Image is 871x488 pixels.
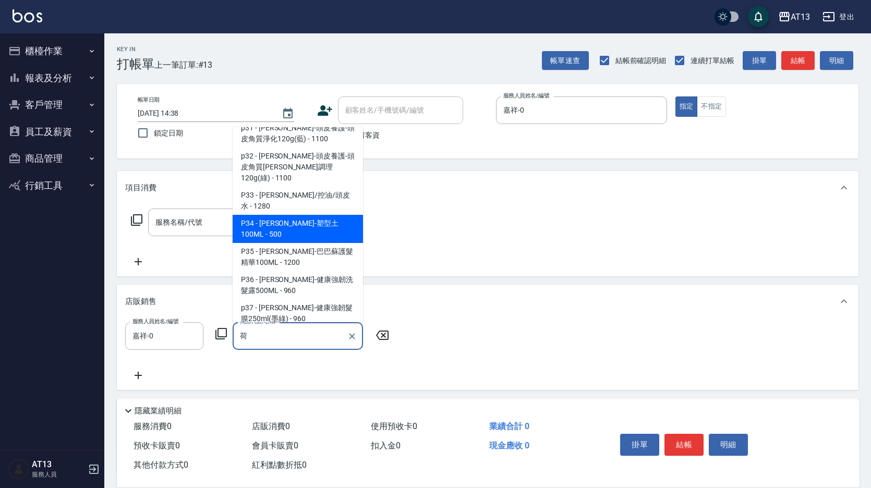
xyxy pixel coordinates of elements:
[233,215,363,243] span: P34 - [PERSON_NAME]-塑型土 100ML - 500
[345,329,359,344] button: Clear
[4,172,100,199] button: 行銷工具
[503,92,549,100] label: 服務人員姓名/編號
[489,441,529,450] span: 現金應收 0
[154,128,183,139] span: 鎖定日期
[748,6,769,27] button: save
[134,421,172,431] span: 服務消費 0
[125,182,156,193] p: 項目消費
[542,51,589,70] button: 帳單速查
[4,91,100,118] button: 客戶管理
[489,421,529,431] span: 業績合計 0
[125,296,156,307] p: 店販銷售
[233,243,363,271] span: P35 - [PERSON_NAME]-巴巴蘇護髮精華100ML - 1200
[4,118,100,145] button: 員工及薪資
[233,299,363,327] span: p37 - [PERSON_NAME]-健康強韌髮膜250ml(墨綠) - 960
[697,96,726,117] button: 不指定
[233,148,363,187] span: p32 - [PERSON_NAME]-頭皮養護-頭皮角質[PERSON_NAME]調理120g(綠) - 1100
[781,51,815,70] button: 結帳
[615,55,667,66] span: 結帳前確認明細
[233,271,363,299] span: P36 - [PERSON_NAME]-健康強韌洗髮露500ML - 960
[135,406,182,417] p: 隱藏業績明細
[32,470,85,479] p: 服務人員
[664,434,704,456] button: 結帳
[134,441,180,450] span: 預收卡販賣 0
[8,459,29,480] img: Person
[4,145,100,172] button: 商品管理
[138,96,160,104] label: 帳單日期
[4,65,100,92] button: 報表及分析
[32,459,85,470] h5: AT13
[117,171,858,204] div: 項目消費
[4,38,100,65] button: 櫃檯作業
[791,10,810,23] div: AT13
[818,7,858,27] button: 登出
[117,46,154,53] h2: Key In
[233,119,363,148] span: p31 - [PERSON_NAME]-頭皮養護-頭皮角質淨化120g(藍) - 1100
[675,96,698,117] button: 指定
[275,101,300,126] button: Choose date, selected date is 2025-09-10
[691,55,734,66] span: 連續打單結帳
[233,187,363,215] span: P33 - [PERSON_NAME]/控油/頭皮水 - 1280
[154,58,213,71] span: 上一筆訂單:#13
[743,51,776,70] button: 掛單
[117,57,154,71] h3: 打帳單
[371,421,417,431] span: 使用預收卡 0
[620,434,659,456] button: 掛單
[117,398,858,423] div: 預收卡販賣
[132,318,178,325] label: 服務人員姓名/編號
[252,421,290,431] span: 店販消費 0
[252,441,298,450] span: 會員卡販賣 0
[117,285,858,318] div: 店販銷售
[371,441,401,450] span: 扣入金 0
[774,6,814,28] button: AT13
[134,460,188,470] span: 其他付款方式 0
[138,105,271,122] input: YYYY/MM/DD hh:mm
[351,130,380,141] span: 不留客資
[252,460,307,470] span: 紅利點數折抵 0
[13,9,42,22] img: Logo
[820,51,853,70] button: 明細
[709,434,748,456] button: 明細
